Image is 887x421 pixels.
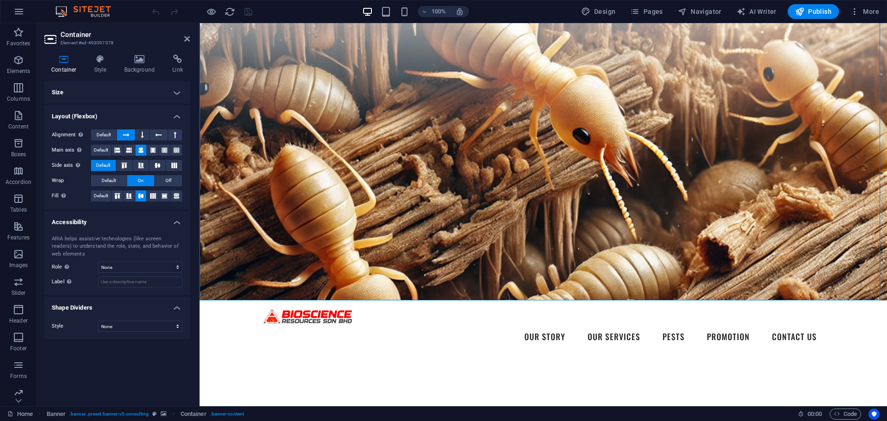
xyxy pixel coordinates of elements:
[52,129,91,140] label: Alignment
[44,55,87,74] h4: Container
[830,409,861,420] button: Code
[630,7,662,16] span: Pages
[61,31,190,39] h2: Container
[127,175,154,186] button: On
[10,206,27,214] p: Tables
[96,160,110,171] span: Default
[788,4,839,19] button: Publish
[52,190,91,201] label: Fill
[44,297,190,313] h4: Shape Dividers
[97,129,111,140] span: Default
[94,190,108,201] span: Default
[6,178,31,186] p: Accordion
[91,145,111,156] button: Default
[52,175,91,186] label: Wrap
[155,175,182,186] button: Off
[814,410,815,417] span: :
[210,409,244,420] span: . banner-content
[577,4,620,19] div: Design (Ctrl+Alt+Y)
[674,4,725,19] button: Navigator
[91,160,116,171] button: Default
[161,411,166,416] i: This element contains a background
[11,151,26,158] p: Boxes
[52,235,182,258] div: ARIA helps assistive technologies (like screen readers) to understand the role, state, and behavi...
[53,6,122,17] img: Editor Logo
[52,262,72,273] span: Role
[138,175,144,186] span: On
[47,409,244,420] nav: breadcrumb
[52,145,91,156] label: Main axis
[456,7,464,16] i: On resize automatically adjust zoom level to fit chosen device.
[44,105,190,122] h4: Layout (Flexbox)
[91,175,127,186] button: Default
[418,6,450,17] button: 100%
[736,7,777,16] span: AI Writer
[798,409,822,420] h6: Session time
[206,6,217,17] button: Click here to leave preview mode and continue editing
[431,6,446,17] h6: 100%
[152,411,157,416] i: This element is a customizable preset
[733,4,780,19] button: AI Writer
[91,129,116,140] button: Default
[869,409,880,420] button: Usercentrics
[44,81,190,104] h4: Size
[834,409,857,420] span: Code
[850,7,879,16] span: More
[69,409,149,420] span: . banner .preset-banner-v3-consulting
[52,276,98,287] label: Label
[12,289,26,297] p: Slider
[224,6,235,17] button: reload
[808,409,822,420] span: 00 00
[165,175,171,186] span: Off
[102,175,116,186] span: Default
[7,409,33,420] a: Click to cancel selection. Double-click to open Pages
[6,40,30,47] p: Favorites
[7,234,30,241] p: Features
[678,7,722,16] span: Navigator
[10,345,27,352] p: Footer
[9,317,28,324] p: Header
[626,4,666,19] button: Pages
[8,123,29,130] p: Content
[7,67,30,75] p: Elements
[47,409,66,420] span: Click to select. Double-click to edit
[117,55,166,74] h4: Background
[98,276,182,287] input: Use a descriptive name
[94,145,108,156] span: Default
[52,160,91,171] label: Side axis
[577,4,620,19] button: Design
[10,372,27,380] p: Forms
[44,211,190,228] h4: Accessibility
[846,4,883,19] button: More
[87,55,117,74] h4: Style
[52,323,64,329] span: Style
[225,6,235,17] i: Reload page
[61,39,171,47] h3: Element #ed-493097978
[795,7,832,16] span: Publish
[9,262,28,269] p: Images
[181,409,207,420] span: Click to select. Double-click to edit
[165,55,190,74] h4: Link
[91,190,111,201] button: Default
[7,95,30,103] p: Columns
[581,7,616,16] span: Design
